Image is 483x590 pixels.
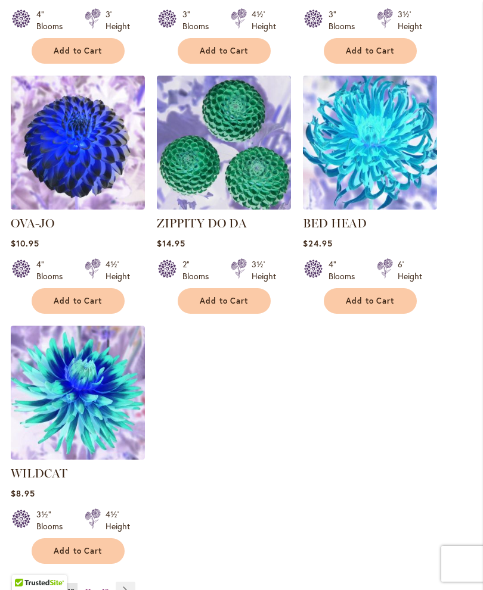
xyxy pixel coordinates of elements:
span: Add to Cart [200,46,249,56]
a: ZIPPITY DO DA [157,201,291,212]
a: BED HEAD [303,216,367,230]
a: OVA-JO [11,201,145,212]
button: Add to Cart [324,38,417,64]
img: BED HEAD [303,76,437,210]
span: Add to Cart [346,296,395,306]
button: Add to Cart [178,288,271,314]
div: 4½' Height [106,508,130,532]
button: Add to Cart [32,38,125,64]
button: Add to Cart [32,288,125,314]
div: 4½' Height [106,258,130,282]
div: 3" Blooms [329,8,363,32]
div: 4½' Height [252,8,276,32]
div: 3" Blooms [182,8,216,32]
span: $8.95 [11,488,35,499]
div: 2" Blooms [182,258,216,282]
span: $10.95 [11,238,39,249]
a: OVA-JO [11,216,54,230]
div: 3½' Height [252,258,276,282]
img: ZIPPITY DO DA [157,76,291,210]
button: Add to Cart [32,538,125,564]
div: 4" Blooms [36,8,70,32]
span: Add to Cart [54,546,103,556]
span: Add to Cart [54,296,103,306]
span: Add to Cart [54,46,103,56]
a: BED HEAD [303,201,437,212]
a: WILDCAT [11,466,67,480]
div: 4" Blooms [36,258,70,282]
div: 3' Height [106,8,130,32]
button: Add to Cart [324,288,417,314]
iframe: Launch Accessibility Center [9,548,42,581]
span: $24.95 [303,238,333,249]
div: 3½" Blooms [36,508,70,532]
a: ZIPPITY DO DA [157,216,247,230]
div: 3½' Height [398,8,422,32]
span: Add to Cart [200,296,249,306]
a: WILDCAT [11,451,145,462]
span: $14.95 [157,238,185,249]
span: Add to Cart [346,46,395,56]
img: OVA-JO [11,76,145,210]
div: 6' Height [398,258,422,282]
img: WILDCAT [11,326,145,460]
button: Add to Cart [178,38,271,64]
div: 4" Blooms [329,258,363,282]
